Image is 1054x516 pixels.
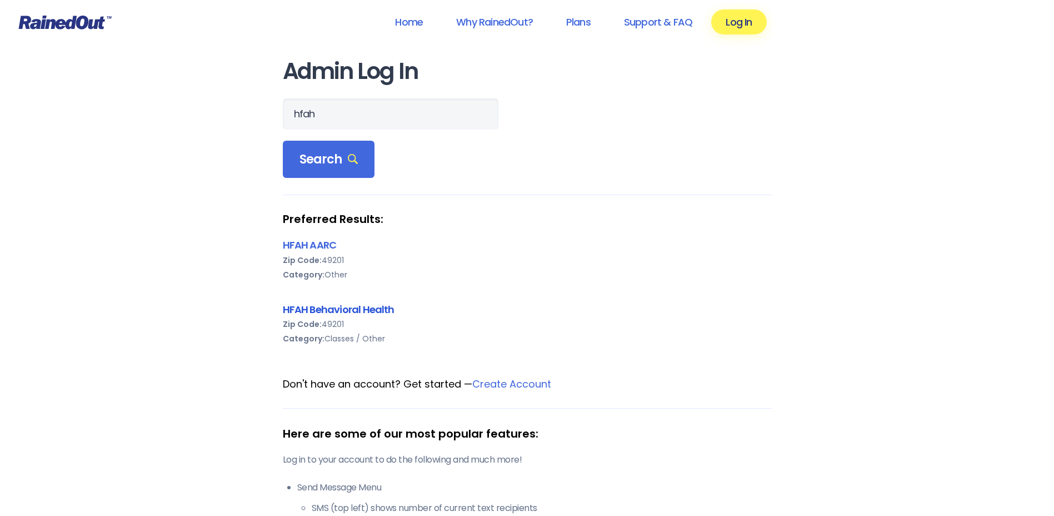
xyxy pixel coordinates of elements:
[711,9,766,34] a: Log In
[283,141,375,178] div: Search
[283,59,772,84] h1: Admin Log In
[283,255,322,266] b: Zip Code:
[283,425,772,442] div: Here are some of our most popular features:
[283,98,498,130] input: Search Orgs…
[472,377,551,391] a: Create Account
[283,267,772,282] div: Other
[283,237,772,252] div: HFAH AARC
[299,152,358,167] span: Search
[283,331,772,346] div: Classes / Other
[283,317,772,331] div: 49201
[283,333,324,344] b: Category:
[381,9,437,34] a: Home
[283,238,337,252] a: HFAH AARC
[283,302,772,317] div: HFAH Behavioral Health
[283,269,324,280] b: Category:
[283,212,772,226] strong: Preferred Results:
[312,502,772,515] li: SMS (top left) shows number of current text recipients
[283,319,322,330] b: Zip Code:
[442,9,547,34] a: Why RainedOut?
[283,302,394,316] a: HFAH Behavioral Health
[283,253,772,267] div: 49201
[552,9,605,34] a: Plans
[610,9,707,34] a: Support & FAQ
[283,453,772,467] p: Log in to your account to do the following and much more!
